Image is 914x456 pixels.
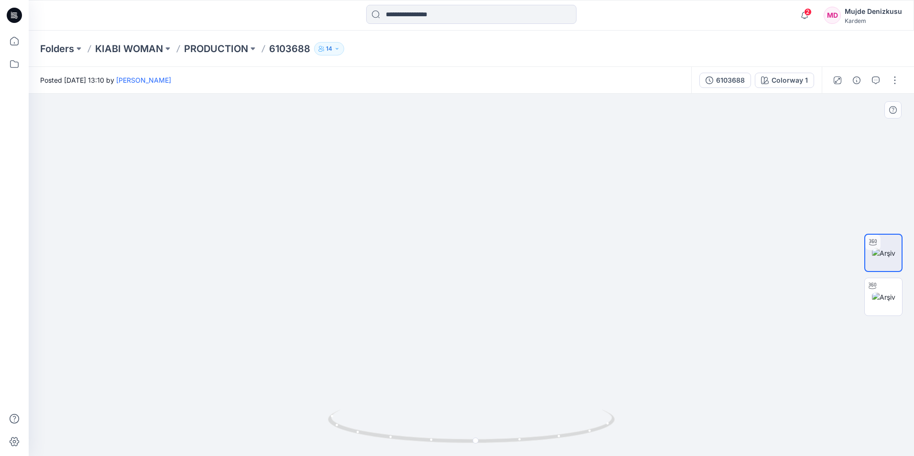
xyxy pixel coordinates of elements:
div: 6103688 [716,75,745,86]
img: Arşiv [872,248,895,258]
p: 14 [326,43,332,54]
button: 14 [314,42,344,55]
p: 6103688 [269,42,310,55]
span: Posted [DATE] 13:10 by [40,75,171,85]
div: Colorway 1 [772,75,808,86]
span: 2 [804,8,812,16]
img: Arşiv [872,292,895,302]
button: 6103688 [699,73,751,88]
a: [PERSON_NAME] [116,76,171,84]
div: MD [824,7,841,24]
div: Kardem [845,17,902,24]
button: Colorway 1 [755,73,814,88]
a: KIABI WOMAN [95,42,163,55]
a: PRODUCTION [184,42,248,55]
button: Details [849,73,864,88]
a: Folders [40,42,74,55]
div: Mujde Denizkusu [845,6,902,17]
